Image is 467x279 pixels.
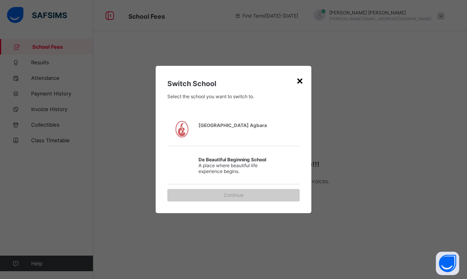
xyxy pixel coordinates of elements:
[173,192,294,198] span: Continue
[436,252,459,275] button: Open asap
[198,157,276,162] span: De Beautiful Beginning School
[167,94,300,99] p: Select the school you want to switch to.
[198,162,258,174] span: A place where beautiful life experience begins.
[198,122,276,128] span: [GEOGRAPHIC_DATA] Agbara
[296,74,304,87] div: ×
[167,79,300,88] h2: Switch School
